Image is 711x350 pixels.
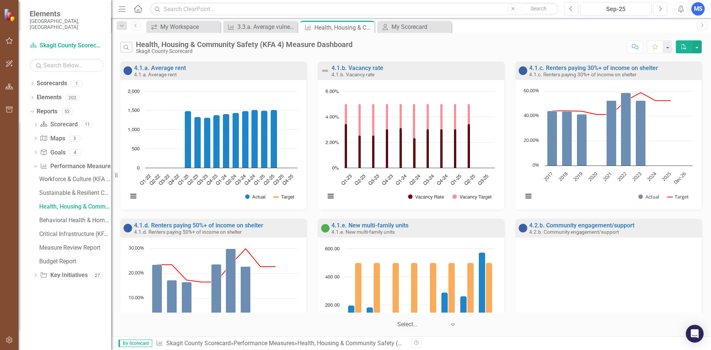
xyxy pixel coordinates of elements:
[660,170,672,183] text: 2025
[251,110,258,168] path: Q4-24, 1,508. Actual.
[520,4,557,14] button: Search
[321,87,500,208] div: Chart. Highcharts interactive chart.
[39,258,111,265] div: Budget Report
[672,170,687,186] text: Dec-26
[638,193,659,200] button: Show Actual
[467,263,474,333] path: 2023, 500. Target.
[479,252,485,333] path: 2024, 572. Actual.
[486,263,493,333] path: 2024, 500. Target.
[448,263,455,333] path: 2022, 500. Target.
[118,340,152,347] span: By Scorecard
[274,194,294,200] button: Show Target
[355,263,362,333] path: 2017, 500. Target.
[123,224,132,233] img: No Information
[529,71,637,77] small: 4.1.c. Renters paying 30%+ of income on shelter
[71,80,83,87] div: 1
[124,87,303,208] div: Chart. Highcharts interactive chart.
[577,114,587,166] path: 2019, 41.2. Actual.
[557,170,569,183] text: 2018
[37,201,111,213] a: Health, Housing & Community Safety (KFA 4) Measure Dashboard
[4,9,17,21] img: ClearPoint Strategy
[436,174,449,186] text: Q4-24
[40,120,77,129] a: Scorecard
[400,104,402,168] path: Q1-24, 5. Vacancy Target.
[423,174,435,186] text: Q3-24
[136,40,353,49] div: Health, Housing & Community Safety (KFA 4) Measure Dashboard
[134,229,242,235] small: 4.1.d. Renters paying 50%+ of income on shelter
[519,87,698,208] div: Chart. Highcharts interactive chart.
[386,104,388,168] path: Q4-23, 5. Vacancy Target.
[348,305,355,333] path: 2017, 196. Actual.
[454,129,456,168] path: Q1-25, 3. Vacancy Rate.
[194,117,201,168] path: Q2-23, 1,329. Actual.
[237,22,296,31] div: 3.3.a. Average vulnerability score of placements from the Housing Interest Pool
[30,41,104,50] a: Skagit County Scorecard
[430,263,437,333] path: 2021, 500. Target.
[368,174,381,186] text: Q3-23
[542,170,554,183] text: 2017
[391,22,450,31] div: My Scorecard
[616,170,628,183] text: 2022
[345,104,347,168] path: Q1-23, 5. Vacancy Target.
[128,191,138,201] button: View chart menu, Chart
[601,170,613,183] text: 2021
[234,340,294,347] a: Performance Measures
[408,194,444,200] button: Show Vacancy Rate
[453,194,492,200] button: Show Vacancy Target
[318,61,504,210] div: Double-Click to Edit
[39,217,111,224] div: Behavioral Health & Homelessness (KFA 3) Measure Dashboard
[271,110,277,168] path: Q2-25, 1,512. Actual.
[272,174,285,186] text: Q3-25
[39,203,111,210] div: Health, Housing & Community Safety (KFA 4) Measure Dashboard
[562,111,572,166] path: 2018, 43.8. Actual.
[215,174,228,186] text: Q1-24
[225,22,296,31] a: 3.3.a. Average vulnerability score of placements from the Housing Interest Pool
[61,109,73,115] div: 52
[331,71,374,77] small: 4.1.b. Vacancy rate
[547,111,557,166] path: 2017, 44.1. Actual.
[40,149,65,157] a: Goals
[128,244,144,251] text: 30.00%
[177,174,190,186] text: Q1-23
[253,174,266,186] text: Q1-25
[441,292,448,333] path: 2022, 288. Actual.
[65,94,80,101] div: 202
[158,174,171,186] text: Q3-22
[204,117,211,168] path: Q3-23, 1,313. Actual.
[37,242,111,254] a: Measure Review Report
[413,104,415,168] path: Q2-24, 5. Vacancy Target.
[234,174,247,186] text: Q3-24
[120,61,307,210] div: Double-Click to Edit
[414,138,415,168] path: Q2-24, 2.3. Vacancy Rate.
[332,166,339,171] text: 0%
[583,5,649,14] div: Sep-25
[152,249,291,323] g: Actual, series 1 of 2. Bar series with 10 bars.
[529,229,619,235] small: 4.2.b. Community engagement/support
[156,339,405,348] div: » »
[395,174,408,186] text: Q1-24
[81,121,93,128] div: 11
[128,108,140,113] text: 1,500
[533,161,539,168] text: 0%
[393,263,399,333] path: 2019, 500. Target.
[167,280,177,323] path: 2018, 17.3. Actual.
[468,124,470,168] path: Q2-25, 3.4. Vacancy Rate.
[242,111,249,168] path: Q3-24, 1,482. Actual.
[168,174,180,186] text: Q4-22
[128,294,144,301] text: 10.00%
[128,269,144,276] text: 20.00%
[132,147,140,151] text: 500
[667,193,689,200] button: Show Target
[441,129,443,168] path: Q4-24, 3. Vacancy Rate.
[245,194,266,200] button: Show Actual
[297,340,470,347] div: Health, Housing & Community Safety (KFA 4) Measure Dashboard
[427,129,429,168] path: Q3-24, 3. Vacancy Rate.
[524,137,539,143] text: 20.00%
[321,224,330,233] img: On Target
[196,174,209,186] text: Q3-23
[367,307,373,333] path: 2018, 182. Actual.
[241,266,251,323] path: 2023, 22.7. Actual.
[160,22,218,31] div: My Workspace
[30,9,104,18] span: Elements
[37,228,111,240] a: Critical Infrastructure (KFA 2) Measure Dashboard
